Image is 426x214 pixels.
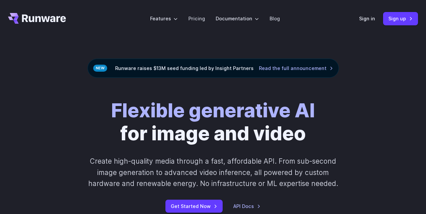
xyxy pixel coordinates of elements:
[165,200,223,213] a: Get Started Now
[188,15,205,22] a: Pricing
[8,13,66,24] a: Go to /
[216,15,259,22] label: Documentation
[150,15,178,22] label: Features
[383,12,418,25] a: Sign up
[88,59,339,78] div: Runware raises $13M seed funding led by Insight Partners
[270,15,280,22] a: Blog
[82,156,344,189] p: Create high-quality media through a fast, affordable API. From sub-second image generation to adv...
[111,99,315,122] strong: Flexible generative AI
[111,99,315,145] h1: for image and video
[359,15,375,22] a: Sign in
[259,64,333,72] a: Read the full announcement
[233,202,261,210] a: API Docs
